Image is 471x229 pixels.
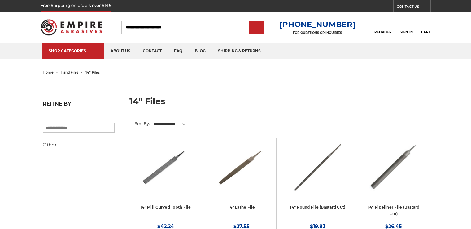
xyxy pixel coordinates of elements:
a: contact [137,43,168,59]
label: Sort By: [131,119,150,128]
a: about us [104,43,137,59]
select: Sort By: [153,119,189,129]
img: 14 Inch Lathe File, Single Cut [217,142,266,192]
h5: Refine by [43,101,115,110]
a: 14 inch pipeliner file [364,142,424,203]
a: shipping & returns [212,43,267,59]
span: 14" files [85,70,100,74]
a: home [43,70,54,74]
a: 14" Mill Curved Tooth File with Tang [136,142,196,203]
span: Cart [421,30,430,34]
p: FOR QUESTIONS OR INQUIRIES [279,31,355,35]
img: 14 inch pipeliner file [369,142,419,192]
a: blog [189,43,212,59]
a: 14" Round File (Bastard Cut) [290,205,345,209]
a: hand files [61,70,78,74]
input: Submit [250,21,263,34]
span: Reorder [374,30,391,34]
img: 14 Inch Round File Bastard Cut, Double Cut [293,142,343,192]
img: Empire Abrasives [41,15,102,39]
a: 14 Inch Lathe File, Single Cut [212,142,272,203]
span: Sign In [400,30,413,34]
a: 14 Inch Round File Bastard Cut, Double Cut [288,142,348,203]
a: 14" Pipeliner File (Bastard Cut) [368,205,420,217]
h5: Other [43,141,115,149]
a: 14" Mill Curved Tooth File [140,205,191,209]
h1: 14" files [129,97,429,110]
a: Reorder [374,20,391,34]
a: [PHONE_NUMBER] [279,20,355,29]
img: 14" Mill Curved Tooth File with Tang [141,142,190,192]
a: 14" Lathe File [228,205,255,209]
a: faq [168,43,189,59]
div: SHOP CATEGORIES [49,48,98,53]
a: Cart [421,20,430,34]
a: CONTACT US [397,3,430,12]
